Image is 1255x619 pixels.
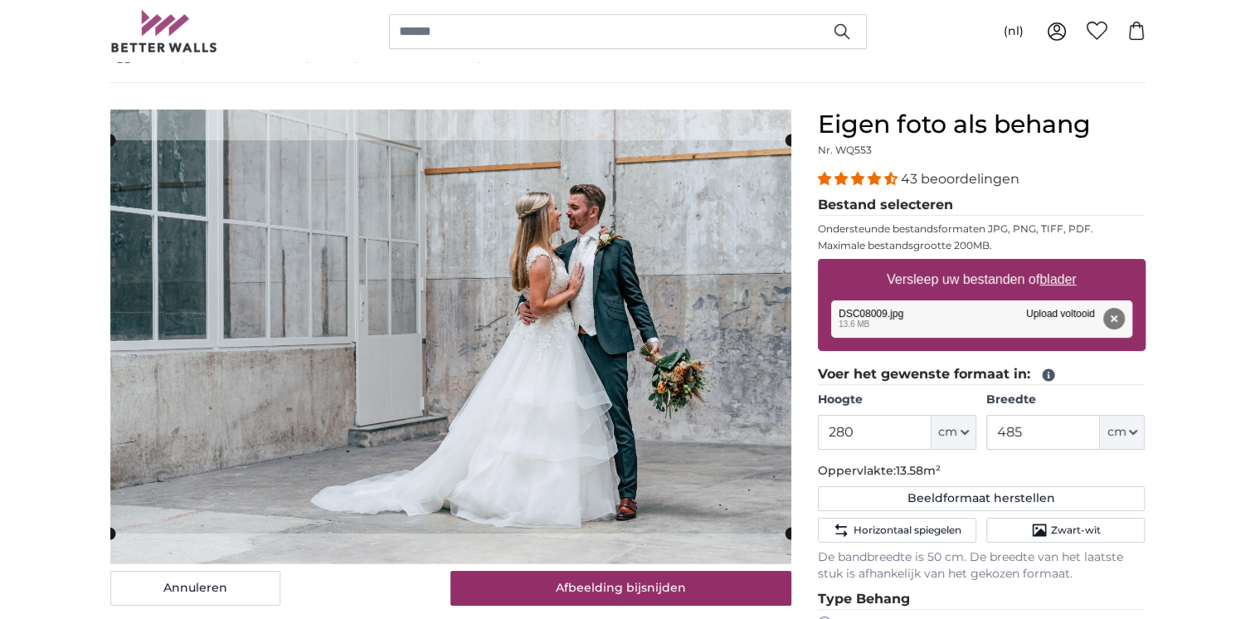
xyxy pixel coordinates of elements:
[1039,272,1076,286] u: blader
[1107,424,1126,441] span: cm
[818,463,1146,480] p: Oppervlakte:
[110,10,218,52] img: Betterwalls
[818,364,1146,385] legend: Voer het gewenste formaat in:
[990,17,1037,46] button: (nl)
[818,589,1146,610] legend: Type Behang
[938,424,957,441] span: cm
[880,263,1083,296] label: Versleep uw bestanden of
[110,571,280,606] button: Annuleren
[896,463,941,478] span: 13.58m²
[818,171,901,187] span: 4.40 stars
[818,549,1146,582] p: De bandbreedte is 50 cm. De breedte van het laatste stuk is afhankelijk van het gekozen formaat.
[901,171,1019,187] span: 43 beoordelingen
[818,110,1146,139] h1: Eigen foto als behang
[818,195,1146,216] legend: Bestand selecteren
[853,524,961,537] span: Horizontaal spiegelen
[1051,524,1101,537] span: Zwart-wit
[818,144,872,156] span: Nr. WQ553
[1100,415,1145,450] button: cm
[818,486,1146,511] button: Beeldformaat herstellen
[818,518,976,543] button: Horizontaal spiegelen
[450,571,791,606] button: Afbeelding bijsnijden
[818,239,1146,252] p: Maximale bestandsgrootte 200MB.
[986,518,1145,543] button: Zwart-wit
[986,392,1145,408] label: Breedte
[818,222,1146,236] p: Ondersteunde bestandsformaten JPG, PNG, TIFF, PDF.
[932,415,976,450] button: cm
[818,392,976,408] label: Hoogte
